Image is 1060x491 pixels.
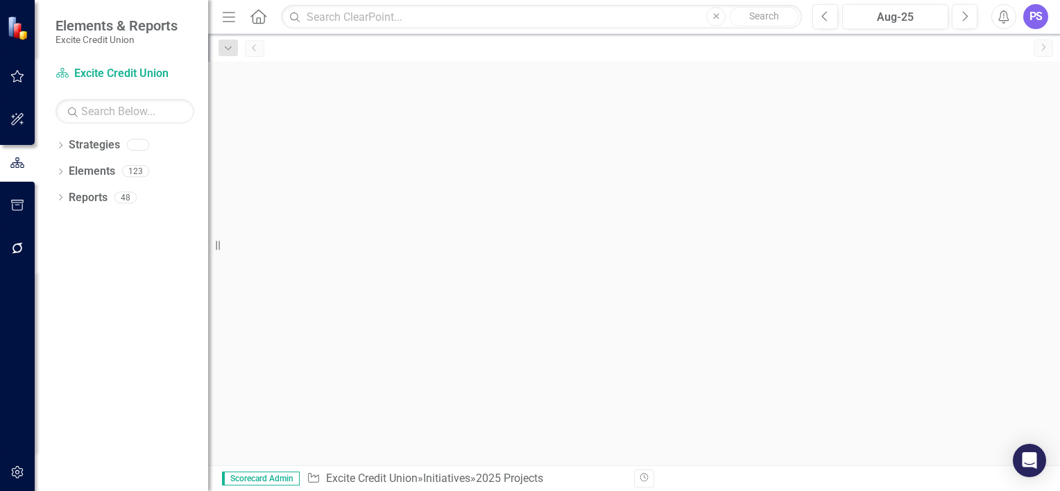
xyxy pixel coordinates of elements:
span: Search [749,10,779,21]
a: Initiatives [423,472,470,485]
a: Excite Credit Union [326,472,418,485]
a: Excite Credit Union [55,66,194,82]
button: Aug-25 [842,4,948,29]
div: » » [307,471,624,487]
a: Strategies [69,137,120,153]
button: PS [1023,4,1048,29]
button: Search [729,7,798,26]
div: 2025 Projects [476,472,543,485]
span: Scorecard Admin [222,472,300,485]
input: Search Below... [55,99,194,123]
a: Elements [69,164,115,180]
span: Elements & Reports [55,17,178,34]
div: Aug-25 [847,9,943,26]
div: Open Intercom Messenger [1013,444,1046,477]
small: Excite Credit Union [55,34,178,45]
a: Reports [69,190,108,206]
input: Search ClearPoint... [281,5,802,29]
div: 123 [122,166,149,178]
img: ClearPoint Strategy [7,15,31,40]
div: 48 [114,191,137,203]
